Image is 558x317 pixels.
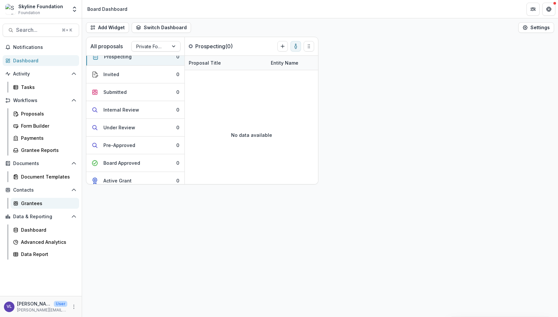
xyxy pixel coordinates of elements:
[11,198,79,209] a: Grantees
[176,106,179,113] div: 0
[21,135,74,141] div: Payments
[185,59,225,66] div: Proposal Title
[17,300,51,307] p: [PERSON_NAME]
[21,226,74,233] div: Dashboard
[176,89,179,95] div: 0
[267,56,349,70] div: Entity Name
[86,119,184,137] button: Under Review0
[21,84,74,91] div: Tasks
[86,48,184,66] button: Prospecting0
[90,42,123,50] p: All proposals
[3,24,79,37] button: Search...
[185,56,267,70] div: Proposal Title
[11,249,79,260] a: Data Report
[104,53,132,60] div: Prospecting
[54,301,67,307] p: User
[86,22,129,33] button: Add Widget
[13,71,69,77] span: Activity
[103,142,135,149] div: Pre-Approved
[11,237,79,247] a: Advanced Analytics
[21,122,74,129] div: Form Builder
[176,53,179,60] div: 0
[70,303,78,311] button: More
[231,132,272,138] p: No data available
[21,173,74,180] div: Document Templates
[5,4,16,14] img: Skyline Foundation
[86,172,184,190] button: Active Grant0
[60,27,74,34] div: ⌘ + K
[132,22,191,33] button: Switch Dashboard
[267,59,302,66] div: Entity Name
[85,4,130,14] nav: breadcrumb
[70,3,79,16] button: Open entity switcher
[21,239,74,245] div: Advanced Analytics
[13,161,69,166] span: Documents
[11,224,79,235] a: Dashboard
[13,214,69,220] span: Data & Reporting
[3,95,79,106] button: Open Workflows
[176,177,179,184] div: 0
[542,3,555,16] button: Get Help
[11,120,79,131] a: Form Builder
[103,71,119,78] div: Invited
[176,124,179,131] div: 0
[21,251,74,258] div: Data Report
[11,82,79,93] a: Tasks
[103,89,127,95] div: Submitted
[176,71,179,78] div: 0
[13,45,76,50] span: Notifications
[21,147,74,154] div: Grantee Reports
[103,124,135,131] div: Under Review
[3,55,79,66] a: Dashboard
[103,159,140,166] div: Board Approved
[13,187,69,193] span: Contacts
[103,106,139,113] div: Internal Review
[304,41,314,52] button: Drag
[11,108,79,119] a: Proposals
[16,27,58,33] span: Search...
[13,98,69,103] span: Workflows
[86,154,184,172] button: Board Approved0
[18,3,63,10] div: Skyline Foundation
[21,200,74,207] div: Grantees
[290,41,301,52] button: toggle-assigned-to-me
[11,133,79,143] a: Payments
[21,110,74,117] div: Proposals
[3,185,79,195] button: Open Contacts
[103,177,132,184] div: Active Grant
[3,211,79,222] button: Open Data & Reporting
[518,22,554,33] button: Settings
[87,6,127,12] div: Board Dashboard
[176,142,179,149] div: 0
[176,159,179,166] div: 0
[86,137,184,154] button: Pre-Approved0
[277,41,288,52] button: Create Proposal
[3,42,79,53] button: Notifications
[7,305,12,309] div: Valerie Lewis
[195,42,245,50] p: Prospecting ( 0 )
[17,307,67,313] p: [PERSON_NAME][EMAIL_ADDRESS][DOMAIN_NAME]
[11,145,79,156] a: Grantee Reports
[3,69,79,79] button: Open Activity
[86,83,184,101] button: Submitted0
[3,158,79,169] button: Open Documents
[18,10,40,16] span: Foundation
[11,171,79,182] a: Document Templates
[13,57,74,64] div: Dashboard
[86,101,184,119] button: Internal Review0
[86,66,184,83] button: Invited0
[526,3,540,16] button: Partners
